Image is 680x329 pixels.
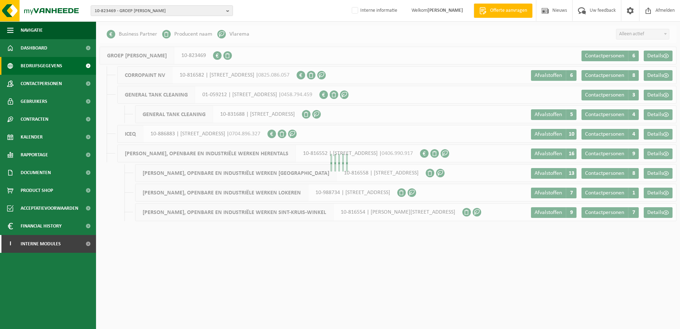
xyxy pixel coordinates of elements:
[644,90,673,100] a: Details
[628,109,639,120] span: 4
[21,199,78,217] span: Acceptatievoorwaarden
[644,51,673,61] a: Details
[535,210,562,215] span: Afvalstoffen
[585,190,624,196] span: Contactpersonen
[531,109,577,120] a: Afvalstoffen 5
[566,109,577,120] span: 5
[118,145,296,162] span: [PERSON_NAME], OPENBARE EN INDUSTRIËLE WERKEN HERENTALS
[581,129,639,140] a: Contactpersonen 4
[585,151,624,157] span: Contactpersonen
[628,129,639,140] span: 4
[95,6,223,16] span: 10-823469 - GROEP [PERSON_NAME]
[136,164,337,182] span: [PERSON_NAME], OPENBARE EN INDUSTRIËLE WERKEN [GEOGRAPHIC_DATA]
[581,148,639,159] a: Contactpersonen 9
[21,128,43,146] span: Kalender
[135,105,302,123] div: 10-831688 | [STREET_ADDRESS]
[566,129,577,140] span: 10
[647,171,663,176] span: Details
[616,29,669,39] span: Alleen actief
[647,151,663,157] span: Details
[628,51,639,61] span: 6
[535,190,562,196] span: Afvalstoffen
[100,47,174,64] span: GROEP [PERSON_NAME]
[566,148,577,159] span: 16
[628,90,639,100] span: 3
[350,5,397,16] label: Interne informatie
[566,168,577,179] span: 13
[585,73,624,78] span: Contactpersonen
[585,112,624,117] span: Contactpersonen
[531,70,577,81] a: Afvalstoffen 6
[644,129,673,140] a: Details
[644,109,673,120] a: Details
[531,168,577,179] a: Afvalstoffen 13
[21,75,62,93] span: Contactpersonen
[535,73,562,78] span: Afvalstoffen
[135,203,462,221] div: 10-816554 | [PERSON_NAME][STREET_ADDRESS]
[117,66,297,84] div: 10-816582 | [STREET_ADDRESS] |
[531,148,577,159] a: Afvalstoffen 16
[644,70,673,81] a: Details
[427,8,463,13] strong: [PERSON_NAME]
[531,188,577,198] a: Afvalstoffen 7
[581,207,639,218] a: Contactpersonen 7
[135,164,426,182] div: 10-816558 | [STREET_ADDRESS]
[566,207,577,218] span: 9
[7,235,14,253] span: I
[647,53,663,59] span: Details
[91,5,233,16] button: 10-823469 - GROEP [PERSON_NAME]
[21,217,62,235] span: Financial History
[647,190,663,196] span: Details
[136,184,308,201] span: [PERSON_NAME], OPENBARE EN INDUSTRIËLE WERKEN LOKEREN
[107,29,157,40] li: Business Partner
[21,21,43,39] span: Navigatie
[644,188,673,198] a: Details
[281,92,312,98] span: 0458.794.459
[581,90,639,100] a: Contactpersonen 3
[585,53,624,59] span: Contactpersonen
[581,70,639,81] a: Contactpersonen 8
[488,7,529,14] span: Offerte aanvragen
[628,188,639,198] span: 1
[382,151,413,156] span: 0406.990.917
[581,109,639,120] a: Contactpersonen 4
[531,207,577,218] a: Afvalstoffen 9
[117,125,267,143] div: 10-886883 | [STREET_ADDRESS] |
[21,146,48,164] span: Rapportage
[117,86,319,104] div: 01-059212 | [STREET_ADDRESS] |
[647,131,663,137] span: Details
[647,73,663,78] span: Details
[644,168,673,179] a: Details
[585,92,624,98] span: Contactpersonen
[628,207,639,218] span: 7
[581,168,639,179] a: Contactpersonen 8
[647,112,663,117] span: Details
[581,188,639,198] a: Contactpersonen 1
[566,188,577,198] span: 7
[118,67,172,84] span: CORROPAINT NV
[531,129,577,140] a: Afvalstoffen 10
[585,131,624,137] span: Contactpersonen
[136,106,213,123] span: GENERAL TANK CLEANING
[628,168,639,179] span: 8
[585,171,624,176] span: Contactpersonen
[535,112,562,117] span: Afvalstoffen
[581,51,639,61] a: Contactpersonen 6
[21,39,47,57] span: Dashboard
[535,171,562,176] span: Afvalstoffen
[21,235,61,253] span: Interne modules
[535,151,562,157] span: Afvalstoffen
[566,70,577,81] span: 6
[647,210,663,215] span: Details
[585,210,624,215] span: Contactpersonen
[136,204,334,221] span: [PERSON_NAME], OPENBARE EN INDUSTRIËLE WERKEN SINT-KRUIS-WINKEL
[100,47,213,64] div: 10-823469
[535,131,562,137] span: Afvalstoffen
[21,57,62,75] span: Bedrijfsgegevens
[118,125,143,142] span: ICEQ
[644,148,673,159] a: Details
[162,29,212,40] li: Producent naam
[647,92,663,98] span: Details
[644,207,673,218] a: Details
